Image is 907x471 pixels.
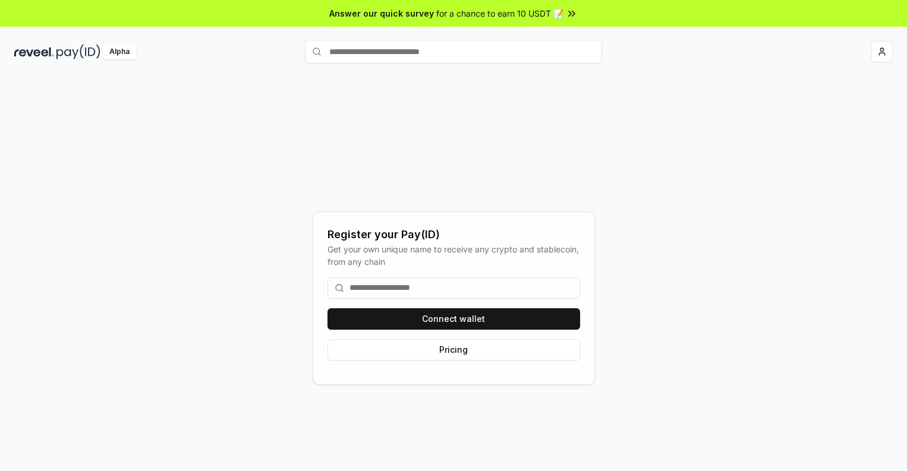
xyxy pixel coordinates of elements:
div: Register your Pay(ID) [327,226,580,243]
img: reveel_dark [14,45,54,59]
button: Pricing [327,339,580,361]
button: Connect wallet [327,308,580,330]
span: for a chance to earn 10 USDT 📝 [436,7,563,20]
div: Get your own unique name to receive any crypto and stablecoin, from any chain [327,243,580,268]
div: Alpha [103,45,136,59]
img: pay_id [56,45,100,59]
span: Answer our quick survey [329,7,434,20]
